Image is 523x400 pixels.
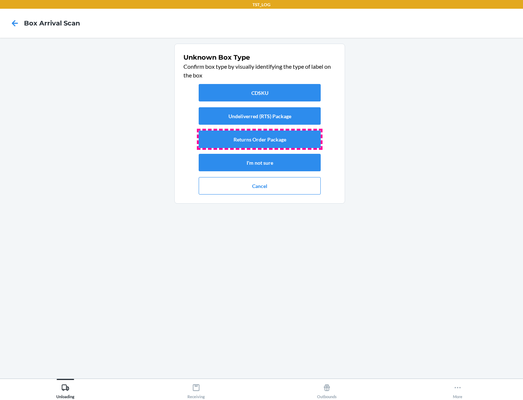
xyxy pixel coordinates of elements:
[199,154,321,171] button: I'm not sure
[199,107,321,125] button: Undeliverred (RTS) Package
[252,1,271,8] p: TST_LOG
[183,53,336,62] h1: Unknown Box Type
[24,19,80,28] h4: Box Arrival Scan
[187,381,205,399] div: Receiving
[453,381,462,399] div: More
[317,381,337,399] div: Outbounds
[56,381,74,399] div: Unloading
[199,177,321,195] button: Cancel
[199,131,321,148] button: Returns Order Package
[392,379,523,399] button: More
[183,62,336,80] p: Confirm box type by visually identifying the type of label on the box
[131,379,261,399] button: Receiving
[261,379,392,399] button: Outbounds
[199,84,321,101] button: CDSKU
